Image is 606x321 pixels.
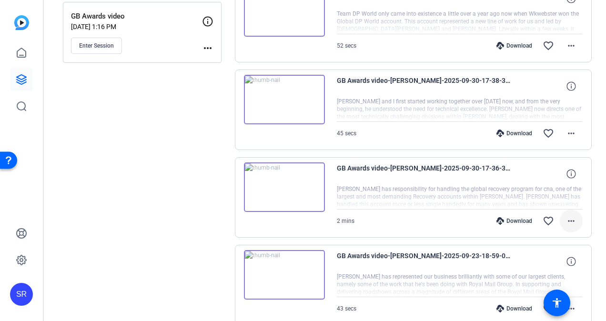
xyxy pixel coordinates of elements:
button: Enter Session [71,38,122,54]
mat-icon: more_horiz [566,303,577,314]
mat-icon: more_horiz [566,128,577,139]
span: 45 secs [337,130,356,137]
mat-icon: accessibility [551,297,563,309]
img: thumb-nail [244,250,325,300]
img: thumb-nail [244,75,325,124]
mat-icon: favorite_border [543,128,554,139]
mat-icon: more_horiz [202,42,213,54]
img: thumb-nail [244,162,325,212]
span: Enter Session [79,42,114,50]
span: 43 secs [337,305,356,312]
span: GB Awards video-[PERSON_NAME]-2025-09-30-17-38-35-312-0 [337,75,513,98]
mat-icon: favorite_border [543,303,554,314]
span: GB Awards video-[PERSON_NAME]-2025-09-30-17-36-32-998-0 [337,162,513,185]
mat-icon: more_horiz [566,40,577,51]
img: blue-gradient.svg [14,15,29,30]
div: Download [492,217,537,225]
p: GB Awards video [71,11,202,22]
mat-icon: favorite_border [543,215,554,227]
span: GB Awards video-[PERSON_NAME]-2025-09-23-18-59-08-273-0 [337,250,513,273]
p: [DATE] 1:16 PM [71,23,202,30]
span: 2 mins [337,218,354,224]
div: Download [492,42,537,50]
div: Download [492,305,537,312]
mat-icon: more_horiz [566,215,577,227]
div: SR [10,283,33,306]
mat-icon: favorite_border [543,40,554,51]
span: 52 secs [337,42,356,49]
div: Download [492,130,537,137]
